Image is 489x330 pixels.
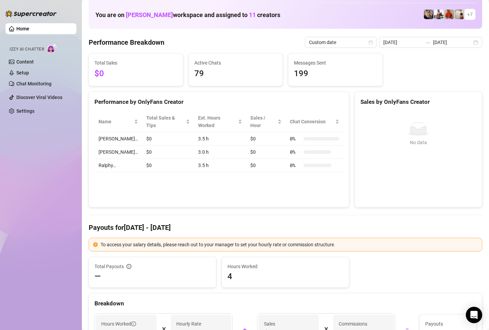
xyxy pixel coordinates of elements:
span: $0 [94,67,177,80]
span: Sales / Hour [250,114,276,129]
span: 0 % [290,148,301,156]
span: 4 [227,271,343,282]
span: [PERSON_NAME] [126,11,173,18]
span: — [94,271,101,282]
td: $0 [142,146,194,159]
a: Setup [16,70,29,75]
div: Breakdown [94,299,476,308]
span: info-circle [127,264,131,269]
td: [PERSON_NAME]… [94,146,142,159]
td: $0 [246,132,286,146]
div: Est. Hours Worked [198,114,237,129]
a: Chat Monitoring [16,81,51,86]
td: 3.5 h [194,159,246,172]
span: 199 [294,67,377,80]
article: Commissions [339,320,367,328]
th: Total Sales & Tips [142,111,194,132]
span: Hours Worked [227,263,343,270]
div: Sales by OnlyFans Creator [360,97,476,107]
img: Justin [444,10,454,19]
span: 0 % [290,135,301,142]
h1: You are on workspace and assigned to creators [95,11,280,19]
h4: Payouts for [DATE] - [DATE] [89,223,482,232]
a: Home [16,26,29,31]
span: 11 [249,11,256,18]
td: $0 [142,159,194,172]
div: Performance by OnlyFans Creator [94,97,343,107]
input: End date [433,39,472,46]
img: JUSTIN [434,10,444,19]
span: Payouts [425,320,471,328]
span: Sales [264,320,314,328]
span: + 7 [467,11,473,18]
span: Total Sales & Tips [146,114,184,129]
input: Start date [383,39,422,46]
span: Izzy AI Chatter [10,46,44,53]
span: Total Sales [94,59,177,67]
span: Chat Conversion [290,118,334,125]
th: Chat Conversion [286,111,343,132]
td: 3.0 h [194,146,246,159]
h4: Performance Breakdown [89,38,164,47]
span: to [425,40,430,45]
span: 79 [194,67,277,80]
span: calendar [369,40,373,44]
td: 3.5 h [194,132,246,146]
span: Active Chats [194,59,277,67]
span: exclamation-circle [93,242,98,247]
th: Sales / Hour [246,111,286,132]
td: Ralphy… [94,159,142,172]
span: 0 % [290,162,301,169]
td: $0 [142,132,194,146]
a: Content [16,59,34,65]
a: Discover Viral Videos [16,95,62,100]
span: Total Payouts [94,263,124,270]
span: Name [99,118,133,125]
img: AI Chatter [47,43,57,53]
td: [PERSON_NAME]… [94,132,142,146]
span: Messages Sent [294,59,377,67]
div: No data [363,139,474,146]
span: info-circle [131,321,136,326]
div: Open Intercom Messenger [466,307,482,323]
article: Hourly Rate [176,320,201,328]
img: logo-BBDzfeDw.svg [5,10,57,17]
th: Name [94,111,142,132]
span: Hours Worked [101,320,136,328]
a: Settings [16,108,34,114]
td: $0 [246,159,286,172]
td: $0 [246,146,286,159]
span: Custom date [309,37,372,47]
img: George [424,10,433,19]
span: swap-right [425,40,430,45]
div: To access your salary details, please reach out to your manager to set your hourly rate or commis... [101,241,478,248]
img: Ralphy [455,10,464,19]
